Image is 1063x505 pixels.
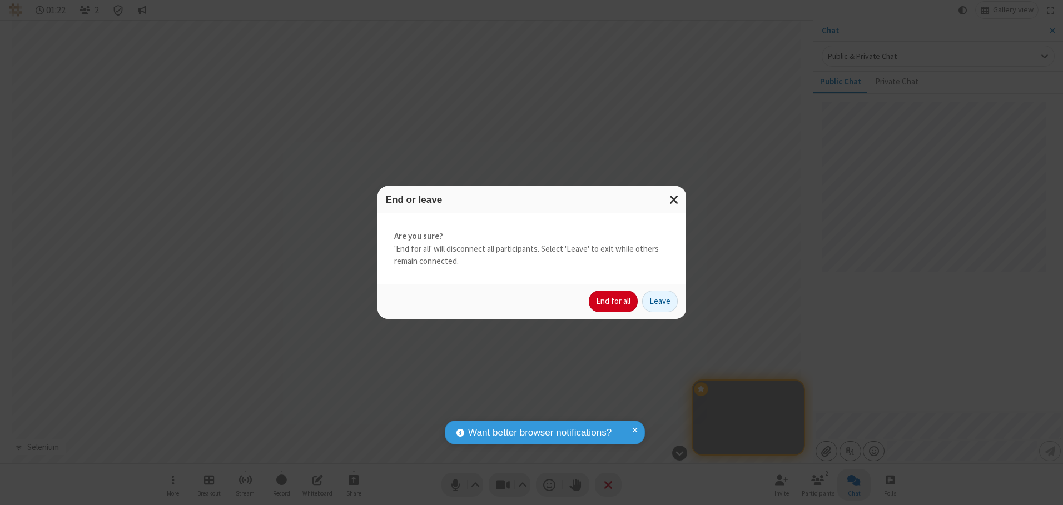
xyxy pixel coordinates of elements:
button: Leave [642,291,678,313]
span: Want better browser notifications? [468,426,612,440]
div: 'End for all' will disconnect all participants. Select 'Leave' to exit while others remain connec... [377,213,686,284]
button: Close modal [663,186,686,213]
strong: Are you sure? [394,230,669,243]
h3: End or leave [386,194,678,205]
button: End for all [589,291,638,313]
